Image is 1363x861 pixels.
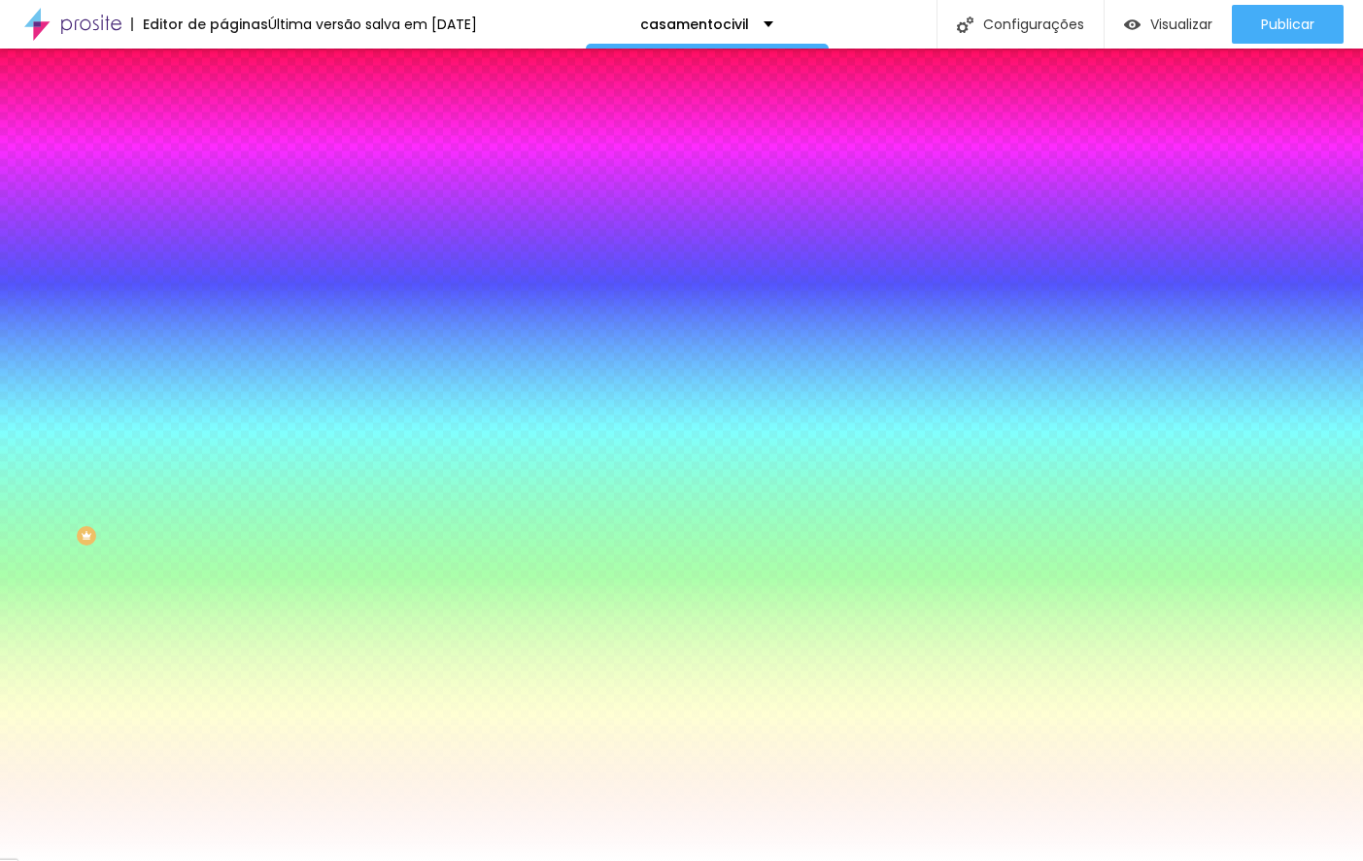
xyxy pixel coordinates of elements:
[1232,5,1344,44] button: Publicar
[1124,17,1141,33] img: view-1.svg
[957,17,973,33] img: Icone
[640,17,749,31] p: casamentocivil
[1105,5,1232,44] button: Visualizar
[1261,17,1314,32] span: Publicar
[268,17,477,31] div: Última versão salva em [DATE]
[1150,17,1212,32] span: Visualizar
[131,17,268,31] div: Editor de páginas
